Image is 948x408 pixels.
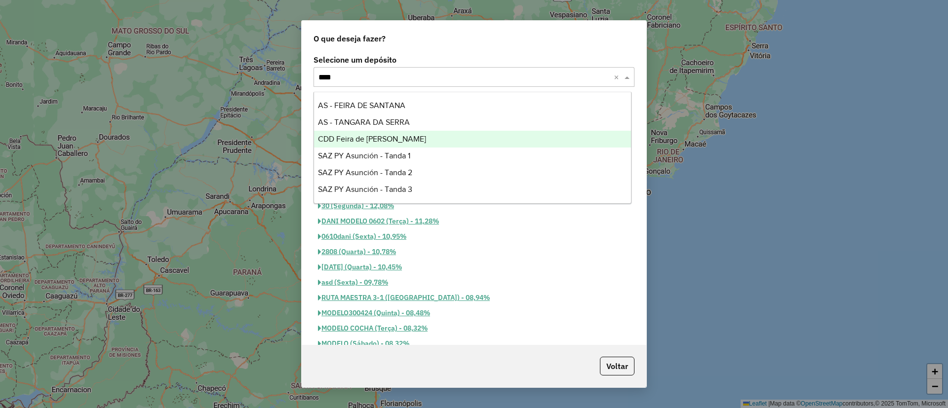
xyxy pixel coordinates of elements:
[318,168,412,177] span: SAZ PY Asunción - Tanda 2
[314,92,632,204] ng-dropdown-panel: Options list
[600,357,634,375] button: Voltar
[614,71,622,83] span: Clear all
[314,198,398,214] button: 30 (Segunda) - 12,08%
[314,305,434,321] button: MODELO300424 (Quinta) - 08,48%
[314,321,432,336] button: MODELO COCHA (Terça) - 08,32%
[318,101,405,110] span: AS - FEIRA DE SANTANA
[314,54,634,66] label: Selecione um depósito
[314,275,393,290] button: asd (Sexta) - 09,78%
[308,141,640,152] div: Aderência de modelos para os 3508 pedidos importados hoje
[314,214,443,229] button: DANI MODELO 0602 (Terça) - 11,28%
[318,118,410,126] span: AS - TANGARA DA SERRA
[314,336,414,351] button: MODELO (Sábado) - 08,32%
[314,244,400,260] button: 2808 (Quarta) - 10,78%
[314,260,406,275] button: [DATE] (Quarta) - 10,45%
[318,151,410,160] span: SAZ PY Asunción - Tanda 1
[318,185,412,193] span: SAZ PY Asunción - Tanda 3
[314,33,386,44] span: O que deseja fazer?
[314,229,411,244] button: 0610dani (Sexta) - 10,95%
[314,290,494,305] button: RUTA MAESTRA 3-1 ([GEOGRAPHIC_DATA]) - 08,94%
[318,135,426,143] span: CDD Feira de [PERSON_NAME]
